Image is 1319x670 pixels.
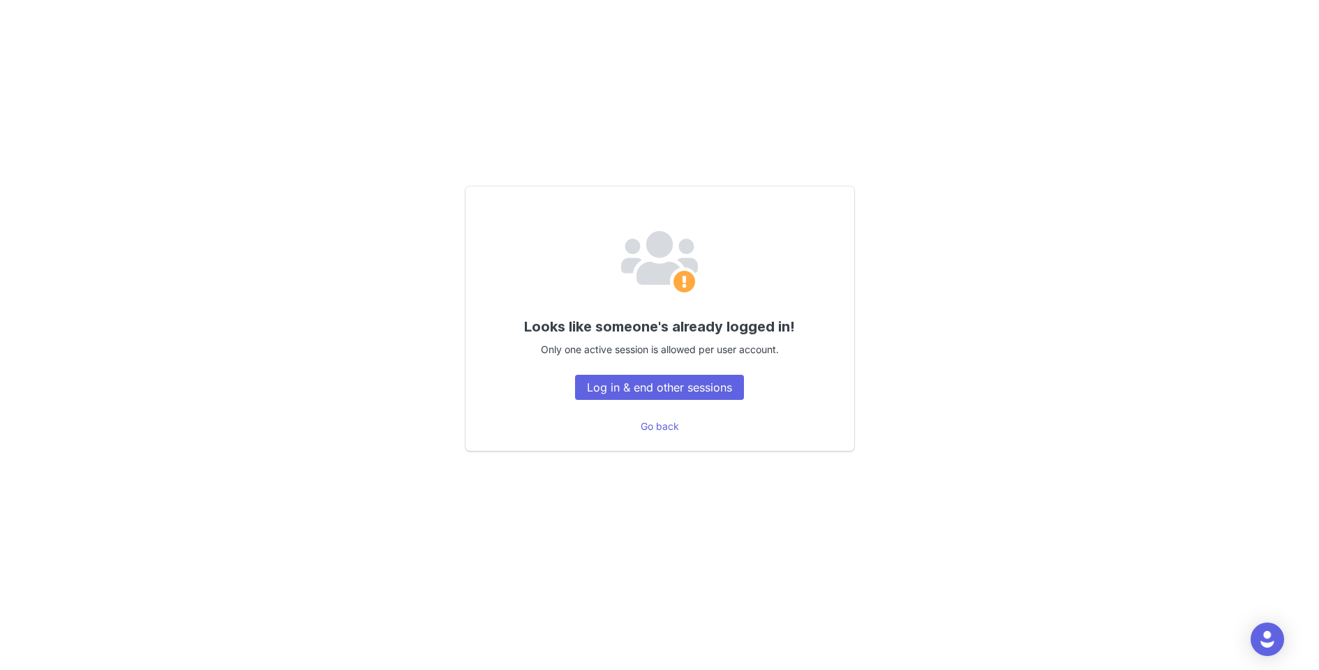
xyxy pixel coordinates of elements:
span: Only one active session is allowed per user account. [541,343,779,355]
button: Log in & end other sessions [575,375,744,400]
a: Go back [641,420,679,432]
div: Open Intercom Messenger [1251,623,1284,656]
span: Looks like someone's already logged in! [524,318,795,335]
img: Email Provider Logo [621,231,698,295]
